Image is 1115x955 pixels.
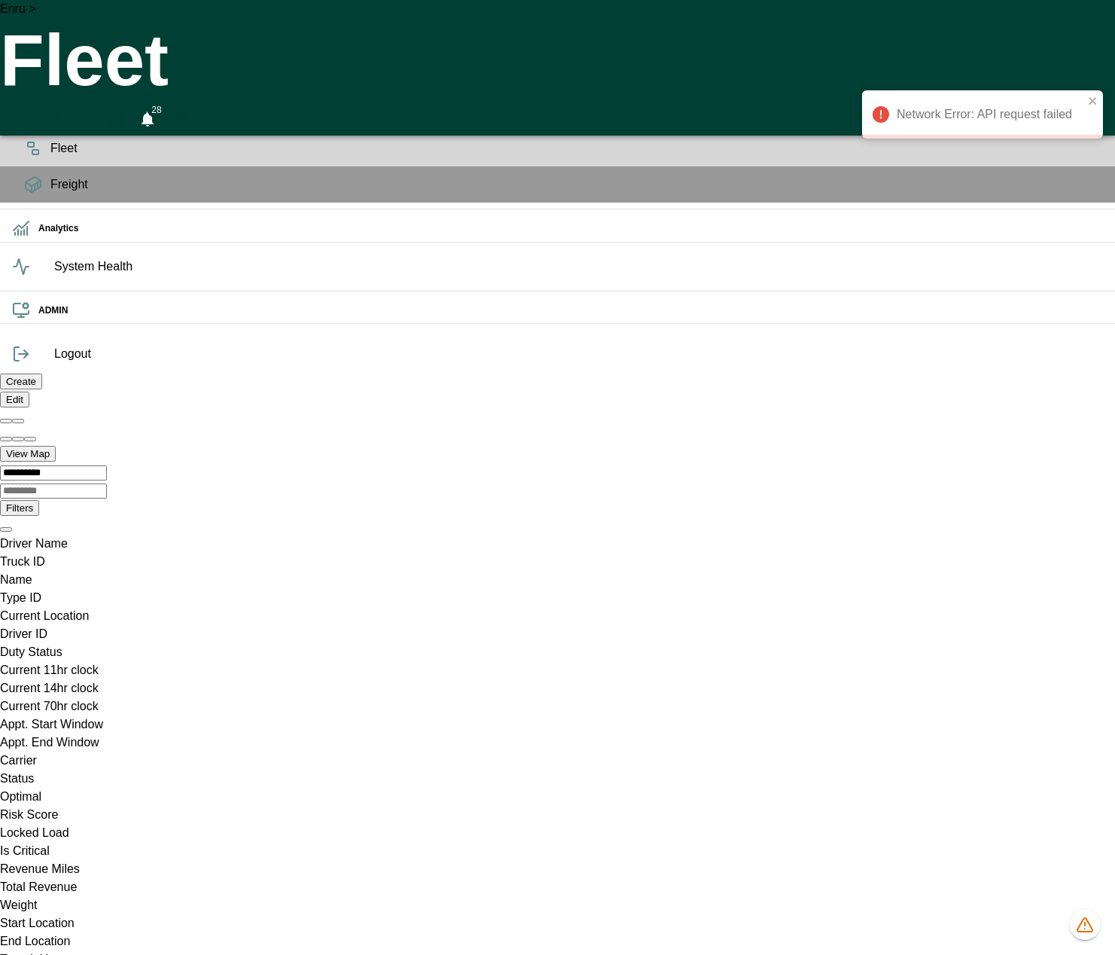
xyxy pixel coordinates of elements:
[12,437,24,441] button: Zoom out
[167,102,194,130] button: Preferences
[134,102,161,136] button: 28
[24,437,36,441] button: Zoom to fit
[862,90,1103,139] div: Network Error: API request failed
[36,102,63,136] button: Manual Assignment
[12,419,24,423] button: Collapse all
[54,345,1103,363] span: Logout
[50,175,1103,194] span: Freight
[147,102,166,117] span: 28
[69,102,96,136] button: HomeTime Editor
[1088,95,1098,109] button: close
[102,102,128,136] button: Fullscreen
[38,221,1103,236] h6: Analytics
[172,107,190,125] svg: Preferences
[6,502,33,514] label: Filters
[38,304,1103,318] h6: ADMIN
[6,448,50,459] label: View Map
[54,258,1103,276] span: System Health
[6,376,36,387] label: Create
[1070,910,1100,940] button: 1177 data issues
[6,394,23,405] label: Edit
[50,139,1103,157] span: Fleet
